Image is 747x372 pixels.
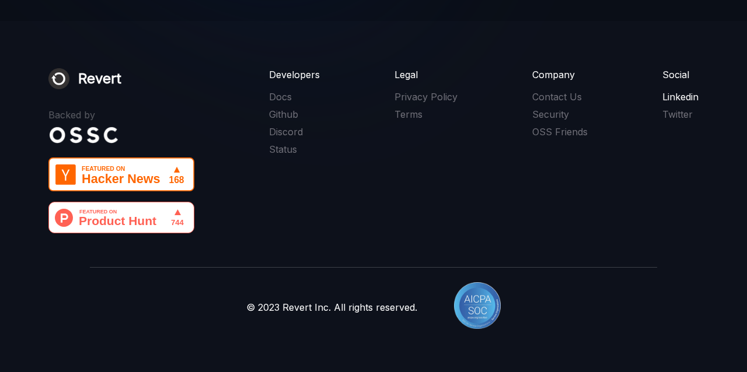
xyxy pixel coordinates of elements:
[395,108,458,121] a: Terms
[48,127,118,144] img: Oss Capital
[532,125,588,138] a: OSS Friends
[532,108,588,121] a: Security
[48,202,194,233] img: Revert - Open-source unified API for product integrations | Product Hunt
[269,68,320,81] div: Developers
[662,108,699,121] a: Twitter
[78,68,121,89] div: Revert
[269,125,320,138] a: Discord
[532,90,588,103] a: Contact Us
[269,108,320,121] a: Github
[246,300,417,314] div: © 2023 Revert Inc. All rights reserved.
[269,143,320,156] a: Status
[48,108,95,122] div: Backed by
[395,68,458,81] div: Legal
[48,157,194,191] img: Featured on Hacker News
[48,68,69,89] img: Revert
[662,68,699,81] div: Social
[454,282,501,329] img: AICPA SOC
[269,90,320,103] a: Docs
[662,90,699,103] a: Linkedin
[395,90,458,103] a: Privacy Policy
[48,127,118,147] a: Oss Capital
[532,68,588,81] div: Company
